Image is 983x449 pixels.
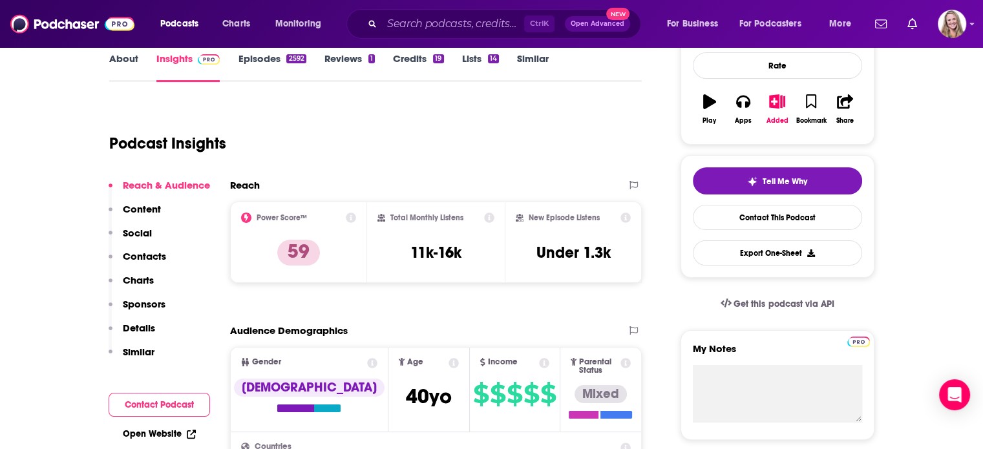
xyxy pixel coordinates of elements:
span: More [829,15,851,33]
a: Similar [517,52,549,82]
span: Parental Status [579,358,618,375]
div: Bookmark [796,117,826,125]
p: Similar [123,346,154,358]
span: New [606,8,629,20]
div: Rate [693,52,862,79]
a: Pro website [847,335,870,347]
button: open menu [731,14,820,34]
button: Similar [109,346,154,370]
img: Podchaser Pro [847,337,870,347]
a: Lists14 [462,52,499,82]
button: Open AdvancedNew [565,16,630,32]
p: Social [123,227,152,239]
div: Open Intercom Messenger [939,379,970,410]
a: Show notifications dropdown [870,13,892,35]
span: Tell Me Why [763,176,807,187]
p: 59 [277,240,320,266]
a: Credits19 [393,52,443,82]
button: Apps [726,86,760,132]
h2: Reach [230,179,260,191]
span: $ [523,384,539,404]
img: tell me why sparkle [747,176,757,187]
button: Bookmark [794,86,828,132]
input: Search podcasts, credits, & more... [382,14,524,34]
div: Apps [735,117,752,125]
button: tell me why sparkleTell Me Why [693,167,862,194]
span: Open Advanced [571,21,624,27]
a: Open Website [123,428,196,439]
div: 19 [433,54,443,63]
p: Reach & Audience [123,179,210,191]
div: Share [836,117,854,125]
img: Podchaser Pro [198,54,220,65]
span: Ctrl K [524,16,555,32]
span: Get this podcast via API [734,298,834,309]
span: For Business [667,15,718,33]
h3: 11k-16k [410,243,461,262]
button: Content [109,203,161,227]
a: Charts [214,14,258,34]
span: For Podcasters [739,15,801,33]
button: Sponsors [109,298,165,322]
span: Logged in as KirstinPitchPR [938,10,966,38]
span: $ [490,384,505,404]
div: 14 [488,54,499,63]
button: Social [109,227,152,251]
img: User Profile [938,10,966,38]
div: Added [766,117,788,125]
p: Details [123,322,155,334]
button: Contact Podcast [109,393,210,417]
button: Charts [109,274,154,298]
button: open menu [151,14,215,34]
p: Content [123,203,161,215]
h2: Total Monthly Listens [390,213,463,222]
a: Show notifications dropdown [902,13,922,35]
span: $ [507,384,522,404]
a: Contact This Podcast [693,205,862,230]
img: Podchaser - Follow, Share and Rate Podcasts [10,12,134,36]
div: 2592 [286,54,306,63]
button: open menu [820,14,867,34]
a: InsightsPodchaser Pro [156,52,220,82]
button: Share [828,86,861,132]
p: Charts [123,274,154,286]
h1: Podcast Insights [109,134,226,153]
h2: Power Score™ [257,213,307,222]
p: Sponsors [123,298,165,310]
button: Details [109,322,155,346]
div: 1 [368,54,375,63]
div: Search podcasts, credits, & more... [359,9,653,39]
button: Play [693,86,726,132]
button: Show profile menu [938,10,966,38]
span: Podcasts [160,15,198,33]
button: Export One-Sheet [693,240,862,266]
span: $ [540,384,556,404]
div: Mixed [575,385,627,403]
div: Play [703,117,716,125]
a: About [109,52,138,82]
h2: Audience Demographics [230,324,348,337]
span: Charts [222,15,250,33]
label: My Notes [693,342,862,365]
span: 40 yo [406,384,452,409]
a: Get this podcast via API [710,288,845,320]
p: Contacts [123,250,166,262]
a: Episodes2592 [238,52,306,82]
button: Added [760,86,794,132]
button: Contacts [109,250,166,274]
button: open menu [658,14,734,34]
div: [DEMOGRAPHIC_DATA] [234,379,385,397]
button: Reach & Audience [109,179,210,203]
button: open menu [266,14,338,34]
span: $ [473,384,489,404]
span: Income [488,358,518,366]
span: Monitoring [275,15,321,33]
span: Age [407,358,423,366]
h2: New Episode Listens [529,213,600,222]
h3: Under 1.3k [536,243,611,262]
a: Reviews1 [324,52,375,82]
span: Gender [252,358,281,366]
